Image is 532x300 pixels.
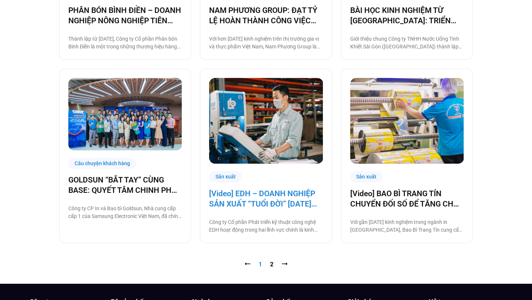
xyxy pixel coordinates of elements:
span: 1 [259,261,262,268]
p: Với gần [DATE] kinh nghiệm trong ngành in [GEOGRAPHIC_DATA], Bao Bì Trang Tín cung cấp tất cả các... [350,218,464,234]
a: 2 [270,261,273,268]
p: Thành lập từ [DATE], Công ty Cổ phần Phân bón Bình Điền là một trong những thương hiệu hàng đầu c... [68,35,182,51]
a: Doanh-nghiep-san-xua-edh-chuyen-doi-so-cung-base [209,78,323,163]
div: Sản xuất [350,171,383,183]
p: Giới thiệu chung Công ty TNHH Nước Uống Tinh Khiết Sài Gòn ([GEOGRAPHIC_DATA]) thành lập [DATE] b... [350,35,464,51]
a: [Video] EDH – DOANH NGHIỆP SẢN XUẤT “TUỔI ĐỜI” [DATE] VÀ CÂU CHUYỆN CHUYỂN ĐỔI SỐ CÙNG [DOMAIN_NAME] [209,188,323,209]
p: Công ty Cổ phần Phát triển kỹ thuật công nghệ EDH hoạt động trong hai lĩnh vực chính là kinh doan... [209,218,323,234]
nav: Pagination [59,260,473,269]
span: ⭠ [245,261,250,268]
a: PHÂN BÓN BÌNH ĐIỀN – DOANH NGHIỆP NÔNG NGHIỆP TIÊN PHONG CHUYỂN ĐỔI SỐ [68,5,182,26]
a: NAM PHƯƠNG GROUP: ĐẠT TỶ LỆ HOÀN THÀNH CÔNG VIỆC ĐÚNG HẠN TỚI 93% NHỜ BASE PLATFORM [209,5,323,26]
a: BÀI HỌC KINH NGHIỆM TỪ [GEOGRAPHIC_DATA]: TRIỂN KHAI CÔNG NGHỆ CHO BA THẾ HỆ NHÂN SỰ [350,5,464,26]
a: GOLDSUN “BẮT TAY” CÙNG BASE: QUYẾT TÂM CHINH PHỤC CHẶNG ĐƯỜNG CHUYỂN ĐỔI SỐ TOÀN DIỆN [68,175,182,195]
img: Số hóa các quy trình làm việc cùng Base.vn là một bước trung gian cực kỳ quan trọng để Goldsun xâ... [68,78,182,150]
p: Với hơn [DATE] kinh nghiệm trên thị trường gia vị và thực phẩm Việt Nam, Nam Phương Group là đơn ... [209,35,323,51]
div: Sản xuất [209,171,242,183]
img: Doanh-nghiep-san-xua-edh-chuyen-doi-so-cung-base [209,78,323,163]
a: ⭢ [282,261,287,268]
p: Công ty CP In và Bao bì Goldsun, Nhà cung cấp cấp 1 của Samsung Electronic Việt Nam, đã chính thứ... [68,205,182,220]
a: [Video] BAO BÌ TRANG TÍN CHUYỂN ĐỐI SỐ ĐỂ TĂNG CHẤT LƯỢNG, GIẢM CHI PHÍ [350,188,464,209]
div: Câu chuyện khách hàng [68,158,136,169]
